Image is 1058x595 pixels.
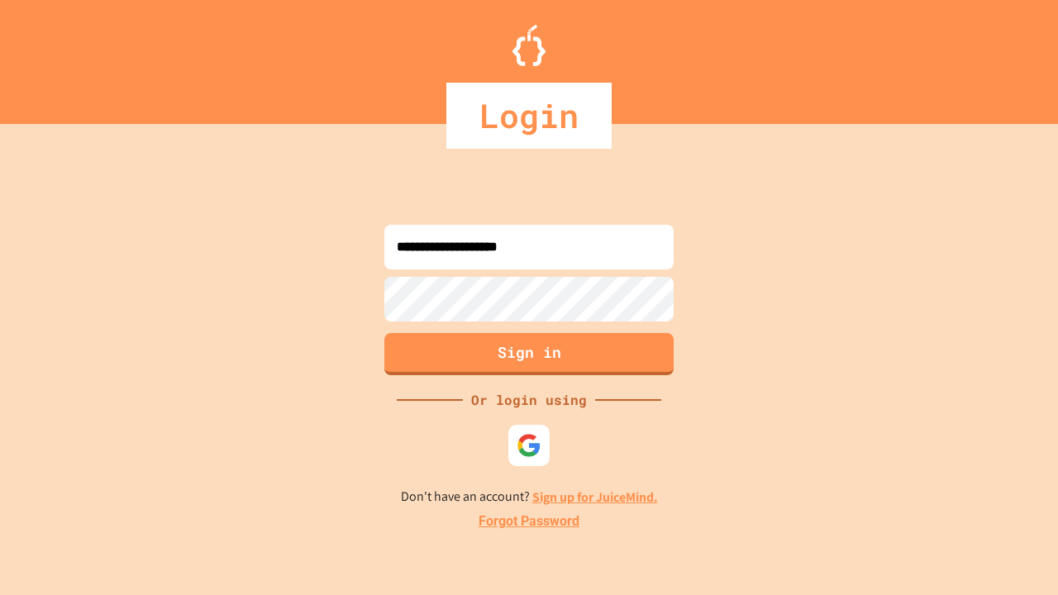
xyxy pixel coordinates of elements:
div: Login [446,83,612,149]
a: Forgot Password [479,512,579,531]
a: Sign up for JuiceMind. [532,488,658,506]
button: Sign in [384,333,674,375]
img: Logo.svg [512,25,546,66]
p: Don't have an account? [401,487,658,507]
img: google-icon.svg [517,433,541,458]
div: Or login using [463,390,595,410]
